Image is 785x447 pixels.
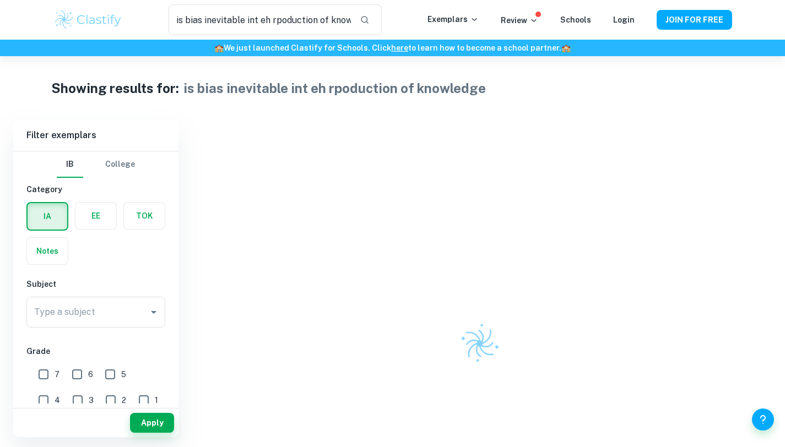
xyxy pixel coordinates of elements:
[560,15,591,24] a: Schools
[28,203,67,230] button: IA
[26,183,165,195] h6: Category
[561,43,571,52] span: 🏫
[453,317,507,370] img: Clastify logo
[26,345,165,357] h6: Grade
[13,120,178,151] h6: Filter exemplars
[130,413,174,433] button: Apply
[27,238,68,264] button: Notes
[57,151,135,178] div: Filter type choice
[57,151,83,178] button: IB
[2,42,783,54] h6: We just launched Clastify for Schools. Click to learn how to become a school partner.
[26,278,165,290] h6: Subject
[183,78,486,98] h1: is bias inevitable int eh rpoduction of knowledge
[122,394,126,406] span: 2
[155,394,158,406] span: 1
[124,203,165,229] button: TOK
[214,43,224,52] span: 🏫
[169,4,350,35] input: Search for any exemplars...
[53,9,123,31] img: Clastify logo
[391,43,408,52] a: here
[88,368,93,380] span: 6
[105,151,135,178] button: College
[752,408,774,430] button: Help and Feedback
[51,78,179,98] h1: Showing results for:
[55,394,60,406] span: 4
[75,203,116,229] button: EE
[146,304,161,320] button: Open
[121,368,126,380] span: 5
[613,15,635,24] a: Login
[657,10,732,30] button: JOIN FOR FREE
[427,13,479,25] p: Exemplars
[55,368,59,380] span: 7
[501,14,538,26] p: Review
[89,394,94,406] span: 3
